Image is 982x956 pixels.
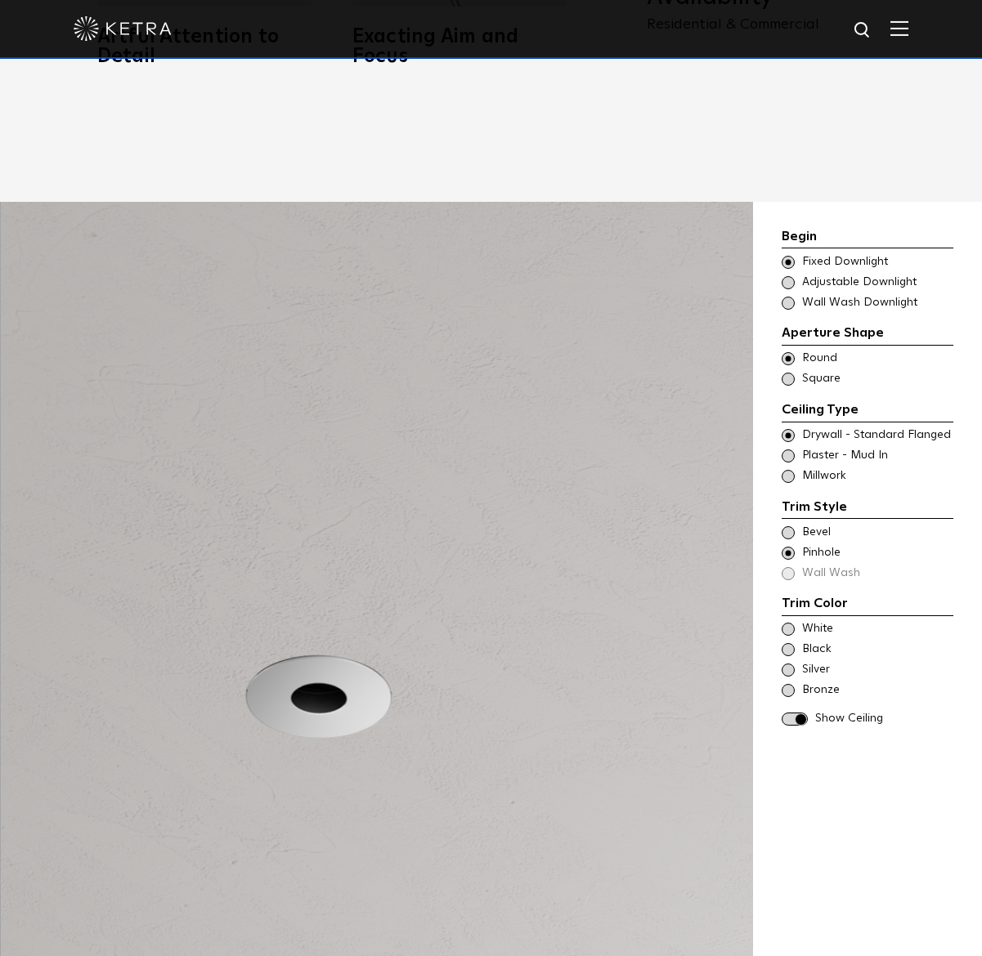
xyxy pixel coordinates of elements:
div: Begin [782,226,953,249]
span: Wall Wash Downlight [802,295,952,311]
span: Square [802,371,952,387]
span: Millwork [802,468,952,485]
span: Bronze [802,682,952,699]
div: Ceiling Type [782,400,953,422]
span: Bevel [802,525,952,541]
span: Pinhole [802,545,952,561]
span: Fixed Downlight [802,254,952,270]
span: Drywall - Standard Flanged [802,427,952,444]
div: Trim Color [782,593,953,616]
span: Silver [802,662,952,678]
span: Black [802,641,952,658]
img: ketra-logo-2019-white [74,16,172,41]
span: Adjustable Downlight [802,275,952,291]
img: search icon [853,20,873,41]
div: Trim Style [782,497,953,520]
span: White [802,621,952,637]
img: Hamburger%20Nav.svg [890,20,908,36]
span: Plaster - Mud In [802,448,952,464]
div: Aperture Shape [782,323,953,346]
span: Round [802,351,952,367]
span: Show Ceiling [815,711,953,727]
